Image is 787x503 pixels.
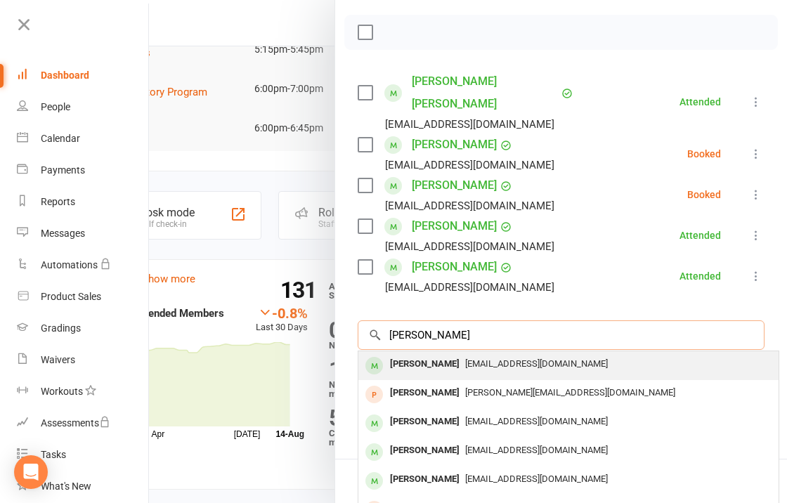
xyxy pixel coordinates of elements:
[41,354,75,365] div: Waivers
[384,412,465,432] div: [PERSON_NAME]
[465,473,608,484] span: [EMAIL_ADDRESS][DOMAIN_NAME]
[679,97,721,107] div: Attended
[412,256,497,278] a: [PERSON_NAME]
[365,357,383,374] div: member
[679,271,721,281] div: Attended
[41,291,101,302] div: Product Sales
[385,115,554,133] div: [EMAIL_ADDRESS][DOMAIN_NAME]
[17,249,150,281] a: Automations
[412,70,558,115] a: [PERSON_NAME] [PERSON_NAME]
[17,376,150,407] a: Workouts
[687,149,721,159] div: Booked
[17,60,150,91] a: Dashboard
[384,354,465,374] div: [PERSON_NAME]
[17,344,150,376] a: Waivers
[465,445,608,455] span: [EMAIL_ADDRESS][DOMAIN_NAME]
[365,386,383,403] div: prospect
[412,133,497,156] a: [PERSON_NAME]
[679,230,721,240] div: Attended
[17,407,150,439] a: Assessments
[384,440,465,461] div: [PERSON_NAME]
[17,439,150,471] a: Tasks
[384,469,465,490] div: [PERSON_NAME]
[41,101,70,112] div: People
[41,228,85,239] div: Messages
[41,386,83,397] div: Workouts
[412,215,497,237] a: [PERSON_NAME]
[687,190,721,200] div: Booked
[365,414,383,432] div: member
[17,313,150,344] a: Gradings
[465,358,608,369] span: [EMAIL_ADDRESS][DOMAIN_NAME]
[465,416,608,426] span: [EMAIL_ADDRESS][DOMAIN_NAME]
[358,320,765,350] input: Search to add attendees
[17,186,150,218] a: Reports
[17,218,150,249] a: Messages
[17,471,150,502] a: What's New
[385,197,554,215] div: [EMAIL_ADDRESS][DOMAIN_NAME]
[385,278,554,296] div: [EMAIL_ADDRESS][DOMAIN_NAME]
[41,449,66,460] div: Tasks
[17,91,150,123] a: People
[365,472,383,490] div: member
[384,383,465,403] div: [PERSON_NAME]
[17,123,150,155] a: Calendar
[365,443,383,461] div: member
[41,164,85,176] div: Payments
[41,481,91,492] div: What's New
[41,133,80,144] div: Calendar
[385,237,554,256] div: [EMAIL_ADDRESS][DOMAIN_NAME]
[385,156,554,174] div: [EMAIL_ADDRESS][DOMAIN_NAME]
[41,417,110,429] div: Assessments
[41,70,89,81] div: Dashboard
[41,259,98,270] div: Automations
[14,455,48,489] div: Open Intercom Messenger
[465,387,675,398] span: [PERSON_NAME][EMAIL_ADDRESS][DOMAIN_NAME]
[17,155,150,186] a: Payments
[41,322,81,334] div: Gradings
[41,196,75,207] div: Reports
[412,174,497,197] a: [PERSON_NAME]
[17,281,150,313] a: Product Sales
